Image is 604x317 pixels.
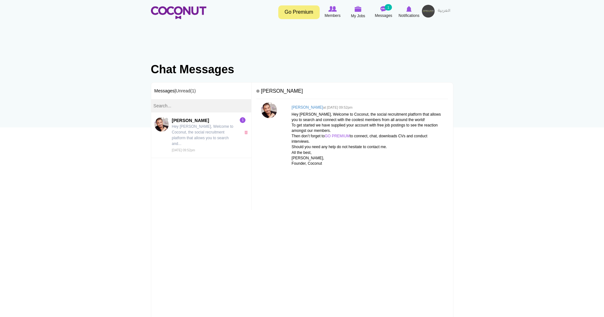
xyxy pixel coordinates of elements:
[375,12,392,19] span: Messages
[151,112,252,158] a: Assaad Tarabay[PERSON_NAME] Hey [PERSON_NAME], Welcome to Coconut, the social recruitment platfor...
[435,5,453,18] a: العربية
[172,124,238,147] p: Hey [PERSON_NAME], Welcome to Coconut, the social recruitment platform that allows you to search ...
[292,105,445,110] h4: [PERSON_NAME]
[151,99,252,112] input: Search...
[278,5,320,19] a: Go Premium
[176,88,196,93] a: Unread(1)
[323,105,353,109] small: at [DATE] 09:52pm
[351,13,365,19] span: My Jobs
[244,131,250,134] a: x
[320,5,345,19] a: Browse Members Members
[151,6,206,19] img: Home
[385,4,392,11] small: 1
[345,5,371,20] a: My Jobs My Jobs
[154,117,169,132] img: Assaad Tarabay
[256,86,448,99] h4: [PERSON_NAME]
[328,6,337,12] img: Browse Members
[172,148,195,152] small: [DATE] 09:52pm
[399,12,419,19] span: Notifications
[406,6,412,12] img: Notifications
[380,6,387,12] img: Messages
[396,5,422,19] a: Notifications Notifications
[324,12,340,19] span: Members
[240,117,245,123] span: 1
[325,134,350,138] a: GO PREMIUM
[371,5,396,19] a: Messages Messages 1
[174,88,196,93] span: |
[151,83,252,99] h3: Messages
[355,6,362,12] img: My Jobs
[172,117,238,124] span: [PERSON_NAME]
[151,63,453,76] h1: Chat Messages
[292,112,445,166] p: Hey [PERSON_NAME], Welcome to Coconut, the social recruitment platform that allows you to search ...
